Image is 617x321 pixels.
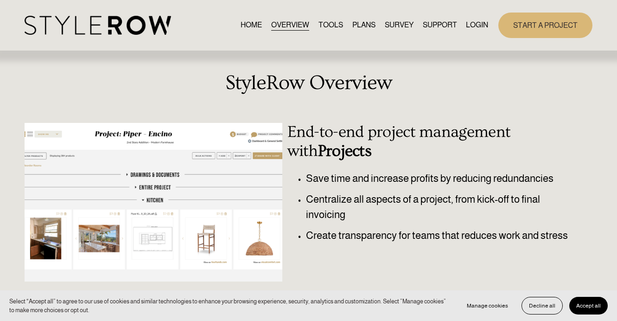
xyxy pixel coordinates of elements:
span: SUPPORT [423,19,457,31]
span: Decline all [529,302,555,309]
p: Save time and increase profits by reducing redundancies [306,171,569,186]
a: START A PROJECT [498,13,592,38]
p: Create transparency for teams that reduces work and stress [306,228,569,244]
a: LOGIN [466,19,488,32]
a: SURVEY [385,19,413,32]
p: Select “Accept all” to agree to our use of cookies and similar technologies to enhance your brows... [9,297,451,315]
h2: StyleRow Overview [25,71,592,95]
a: HOME [241,19,262,32]
button: Decline all [522,297,563,315]
button: Manage cookies [460,297,515,315]
a: OVERVIEW [271,19,309,32]
p: Centralize all aspects of a project, from kick-off to final invoicing [306,192,569,223]
button: Accept all [569,297,608,315]
h3: End-to-end project management with [287,123,569,160]
img: StyleRow [25,16,171,35]
a: PLANS [352,19,375,32]
span: Accept all [576,302,601,309]
a: folder dropdown [423,19,457,32]
a: TOOLS [318,19,343,32]
strong: Projects [318,142,371,160]
span: Manage cookies [467,302,508,309]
